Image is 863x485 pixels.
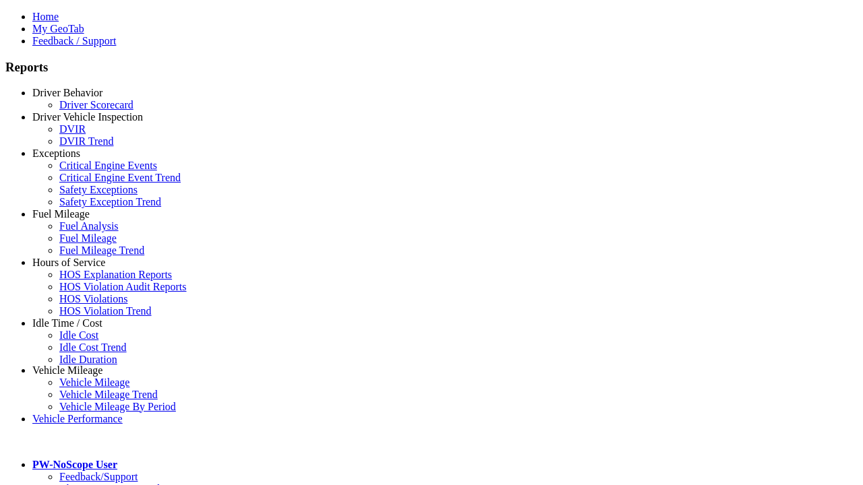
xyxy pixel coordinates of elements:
a: Fuel Analysis [59,220,119,232]
a: HOS Explanation Reports [59,269,172,280]
a: Exceptions [32,148,80,159]
h3: Reports [5,60,858,75]
a: Idle Duration [59,354,117,365]
a: Critical Engine Events [59,160,157,171]
a: DVIR [59,123,86,135]
a: Home [32,11,59,22]
a: Vehicle Mileage [59,377,129,388]
a: Safety Exceptions [59,184,138,195]
a: Safety Exception Trend [59,196,161,207]
a: Idle Cost Trend [59,342,127,353]
a: DVIR Trend [59,135,113,147]
a: Driver Scorecard [59,99,133,110]
a: PW-NoScope User [32,459,117,470]
a: Feedback / Support [32,35,116,46]
a: Fuel Mileage [32,208,90,220]
a: My GeoTab [32,23,84,34]
a: Idle Time / Cost [32,317,102,329]
a: HOS Violation Audit Reports [59,281,187,292]
a: Idle Cost [59,329,98,341]
a: Hours of Service [32,257,105,268]
a: Vehicle Performance [32,413,123,424]
a: Critical Engine Event Trend [59,172,181,183]
a: Vehicle Mileage [32,364,102,376]
a: Feedback/Support [59,471,138,482]
a: Fuel Mileage Trend [59,245,144,256]
a: Vehicle Mileage Trend [59,389,158,400]
a: HOS Violations [59,293,127,304]
a: Driver Behavior [32,87,102,98]
a: Fuel Mileage [59,232,117,244]
a: Driver Vehicle Inspection [32,111,143,123]
a: Vehicle Mileage By Period [59,401,176,412]
a: HOS Violation Trend [59,305,152,317]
